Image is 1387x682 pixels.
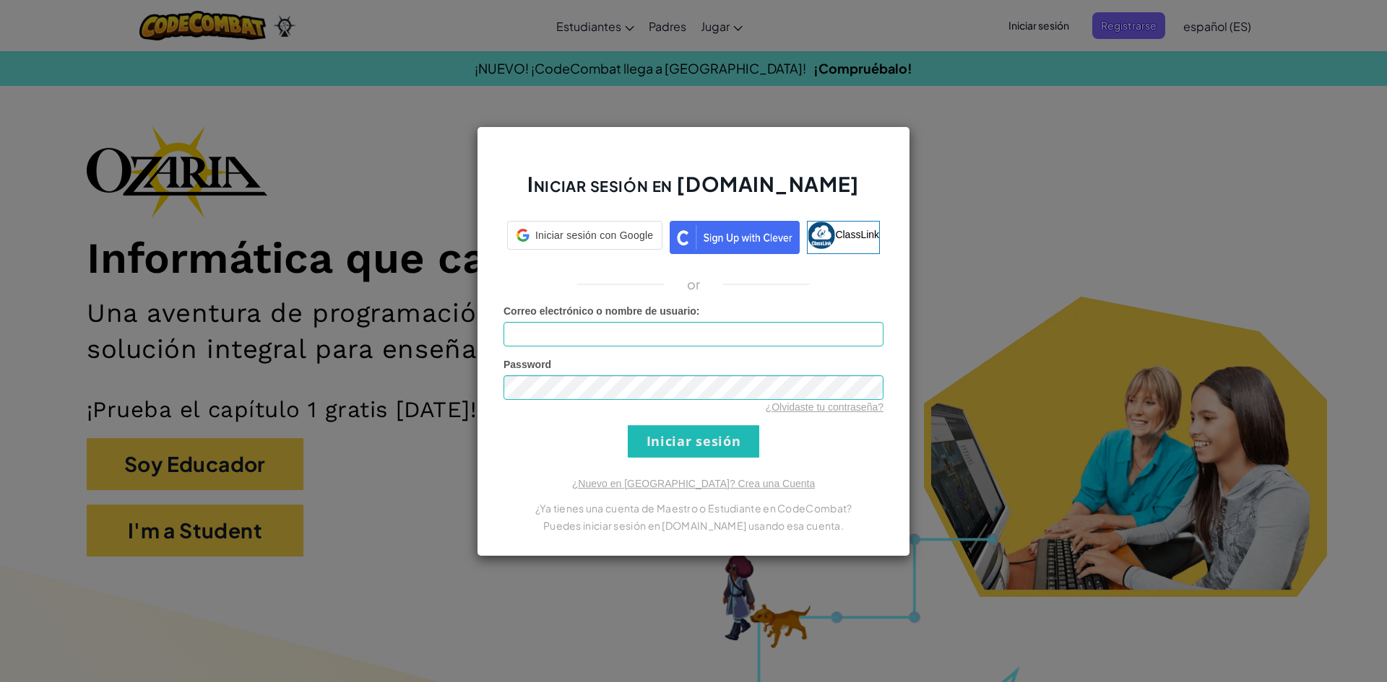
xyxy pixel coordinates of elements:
input: Iniciar sesión [628,425,759,458]
label: : [504,304,700,318]
a: ¿Nuevo en [GEOGRAPHIC_DATA]? Crea una Cuenta [572,478,815,489]
span: Iniciar sesión con Google [535,228,653,242]
p: or [687,276,701,293]
a: Iniciar sesión con Google [507,221,662,254]
p: Puedes iniciar sesión en [DOMAIN_NAME] usando esa cuenta. [504,517,883,534]
img: classlink-logo-small.png [808,222,835,249]
img: clever_sso_button@2x.png [670,221,800,254]
div: Iniciar sesión con Google [507,221,662,250]
h2: Iniciar sesión en [DOMAIN_NAME] [504,170,883,212]
a: ¿Olvidaste tu contraseña? [766,401,883,413]
span: Password [504,359,551,370]
span: ClassLink [835,228,879,240]
span: Correo electrónico o nombre de usuario [504,305,696,317]
p: ¿Ya tienes una cuenta de Maestro o Estudiante en CodeCombat? [504,499,883,517]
